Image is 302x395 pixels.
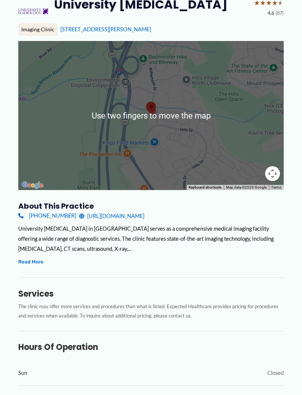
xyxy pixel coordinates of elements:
a: Terms (opens in new tab) [271,186,281,190]
span: 4.6 [268,9,274,18]
button: Map camera controls [265,167,280,181]
h3: About this practice [18,202,284,211]
button: Keyboard shortcuts [189,185,221,190]
span: Map data ©2025 Google [226,186,267,190]
span: (87) [276,9,284,18]
img: Google [20,181,45,190]
span: Closed [267,368,284,378]
div: University [MEDICAL_DATA] in [GEOGRAPHIC_DATA] serves as a comprehensive medical imaging facility... [18,224,284,254]
div: Imaging Clinic [18,23,57,36]
a: [URL][DOMAIN_NAME] [79,211,144,221]
span: Sun [18,368,27,378]
a: [STREET_ADDRESS][PERSON_NAME] [60,26,151,33]
p: The clinic may offer more services and procedures than what is listed. Expected Healthcare provid... [18,302,284,320]
a: [PHONE_NUMBER] [18,211,76,221]
h3: Hours of Operation [18,342,284,353]
button: Read More [18,258,44,266]
h3: Services [18,289,284,300]
a: Open this area in Google Maps (opens a new window) [20,181,45,190]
